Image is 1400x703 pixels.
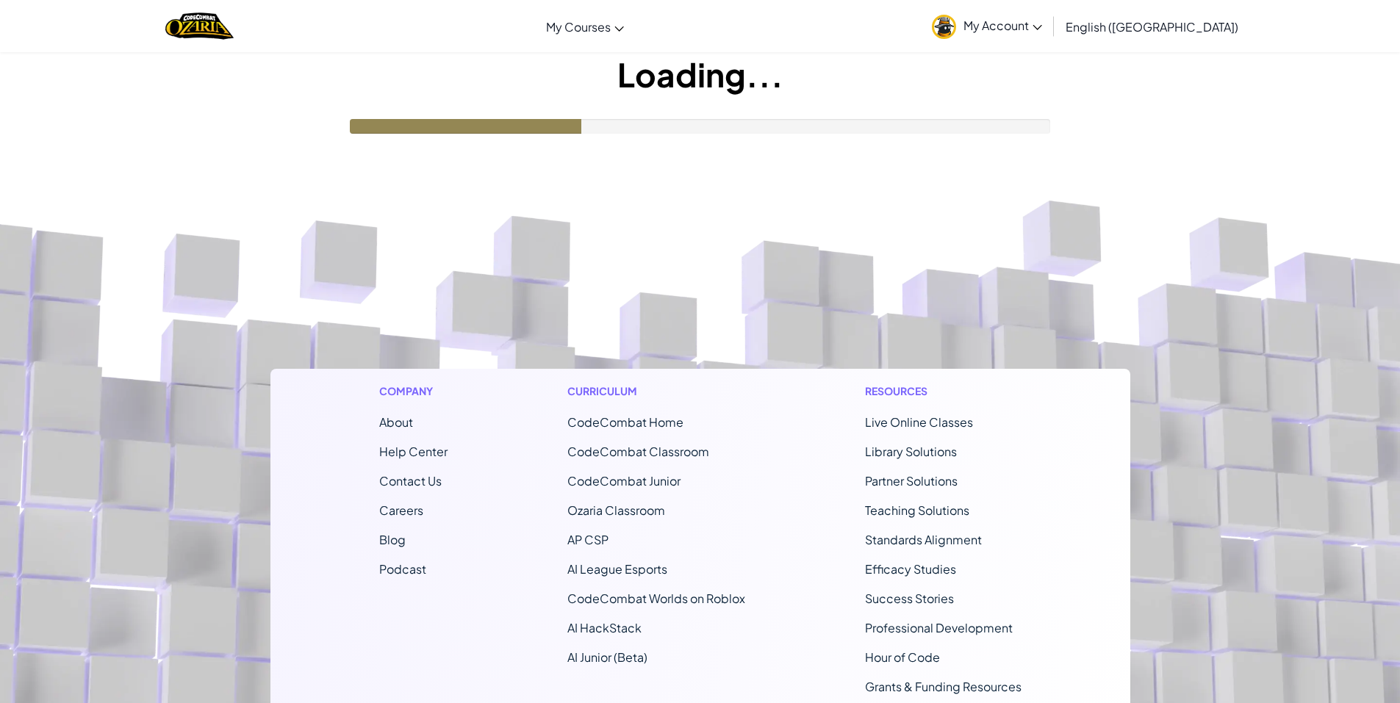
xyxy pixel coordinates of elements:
a: CodeCombat Classroom [567,444,709,459]
a: AI Junior (Beta) [567,649,647,665]
span: English ([GEOGRAPHIC_DATA]) [1066,19,1238,35]
a: Teaching Solutions [865,502,969,518]
a: AI League Esports [567,561,667,577]
a: Podcast [379,561,426,577]
a: Efficacy Studies [865,561,956,577]
a: Live Online Classes [865,414,973,430]
a: Help Center [379,444,448,459]
a: Library Solutions [865,444,957,459]
img: avatar [932,15,956,39]
img: Home [165,11,234,41]
span: Contact Us [379,473,442,489]
a: About [379,414,413,430]
a: AI HackStack [567,620,642,635]
h1: Resources [865,383,1022,399]
a: Blog [379,532,406,547]
h1: Curriculum [567,383,745,399]
a: Success Stories [865,591,954,606]
a: Partner Solutions [865,473,958,489]
a: Grants & Funding Resources [865,679,1022,694]
a: CodeCombat Worlds on Roblox [567,591,745,606]
a: Hour of Code [865,649,940,665]
a: Careers [379,502,423,518]
a: English ([GEOGRAPHIC_DATA]) [1058,7,1246,46]
span: My Courses [546,19,611,35]
h1: Company [379,383,448,399]
a: Standards Alignment [865,532,982,547]
span: My Account [963,18,1042,33]
a: CodeCombat Junior [567,473,681,489]
a: My Account [925,3,1049,49]
a: My Courses [539,7,631,46]
a: Professional Development [865,620,1013,635]
a: Ozaria by CodeCombat logo [165,11,234,41]
span: CodeCombat Home [567,414,683,430]
a: Ozaria Classroom [567,502,665,518]
a: AP CSP [567,532,609,547]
